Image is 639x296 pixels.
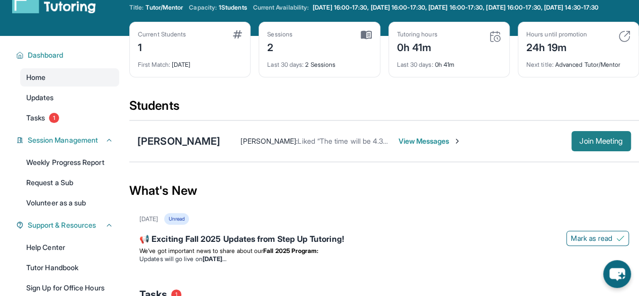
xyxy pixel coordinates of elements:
[138,30,186,38] div: Current Students
[49,113,59,123] span: 1
[129,168,639,213] div: What's New
[20,68,119,87] a: Home
[164,213,188,225] div: Unread
[397,30,437,38] div: Tutoring hours
[267,38,292,55] div: 2
[313,4,599,12] span: [DATE] 16:00-17:30, [DATE] 16:00-17:30, [DATE] 16:00-17:30, [DATE] 16:00-17:30, [DATE] 14:30-17:30
[267,61,304,68] span: Last 30 days :
[139,247,263,255] span: We’ve got important news to share about our
[24,220,113,230] button: Support & Resources
[526,30,587,38] div: Hours until promotion
[233,30,242,38] img: card
[253,4,309,12] span: Current Availability:
[28,220,96,230] span: Support & Resources
[453,137,461,145] img: Chevron-Right
[139,215,158,223] div: [DATE]
[263,247,318,255] strong: Fall 2025 Program:
[28,135,98,145] span: Session Management
[138,61,170,68] span: First Match :
[579,138,623,144] span: Join Meeting
[139,233,629,247] div: 📢 Exciting Fall 2025 Updates from Step Up Tutoring!
[138,38,186,55] div: 1
[20,89,119,107] a: Updates
[26,93,54,103] span: Updates
[618,30,630,43] img: card
[26,113,45,123] span: Tasks
[203,255,226,263] strong: [DATE]
[20,238,119,257] a: Help Center
[526,55,630,69] div: Advanced Tutor/Mentor
[571,131,631,151] button: Join Meeting
[397,38,437,55] div: 0h 41m
[298,137,415,145] span: Liked “The time will be 4.30 to 5.30”
[616,234,624,242] img: Mark as read
[397,55,501,69] div: 0h 41m
[526,38,587,55] div: 24h 19m
[129,98,639,120] div: Students
[28,50,64,60] span: Dashboard
[526,61,554,68] span: Next title :
[489,30,501,43] img: card
[20,109,119,127] a: Tasks1
[20,194,119,212] a: Volunteer as a sub
[267,55,371,69] div: 2 Sessions
[24,50,113,60] button: Dashboard
[566,231,629,246] button: Mark as read
[129,4,143,12] span: Title:
[138,55,242,69] div: [DATE]
[189,4,217,12] span: Capacity:
[361,30,372,39] img: card
[26,72,45,82] span: Home
[571,233,612,243] span: Mark as read
[311,4,601,12] a: [DATE] 16:00-17:30, [DATE] 16:00-17:30, [DATE] 16:00-17:30, [DATE] 16:00-17:30, [DATE] 14:30-17:30
[20,174,119,192] a: Request a Sub
[603,260,631,288] button: chat-button
[145,4,183,12] span: Tutor/Mentor
[267,30,292,38] div: Sessions
[240,137,298,145] span: [PERSON_NAME] :
[398,136,461,146] span: View Messages
[20,259,119,277] a: Tutor Handbook
[219,4,247,12] span: 1 Students
[24,135,113,145] button: Session Management
[397,61,433,68] span: Last 30 days :
[20,153,119,172] a: Weekly Progress Report
[139,255,629,263] li: Updates will go live on
[137,134,220,148] div: [PERSON_NAME]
